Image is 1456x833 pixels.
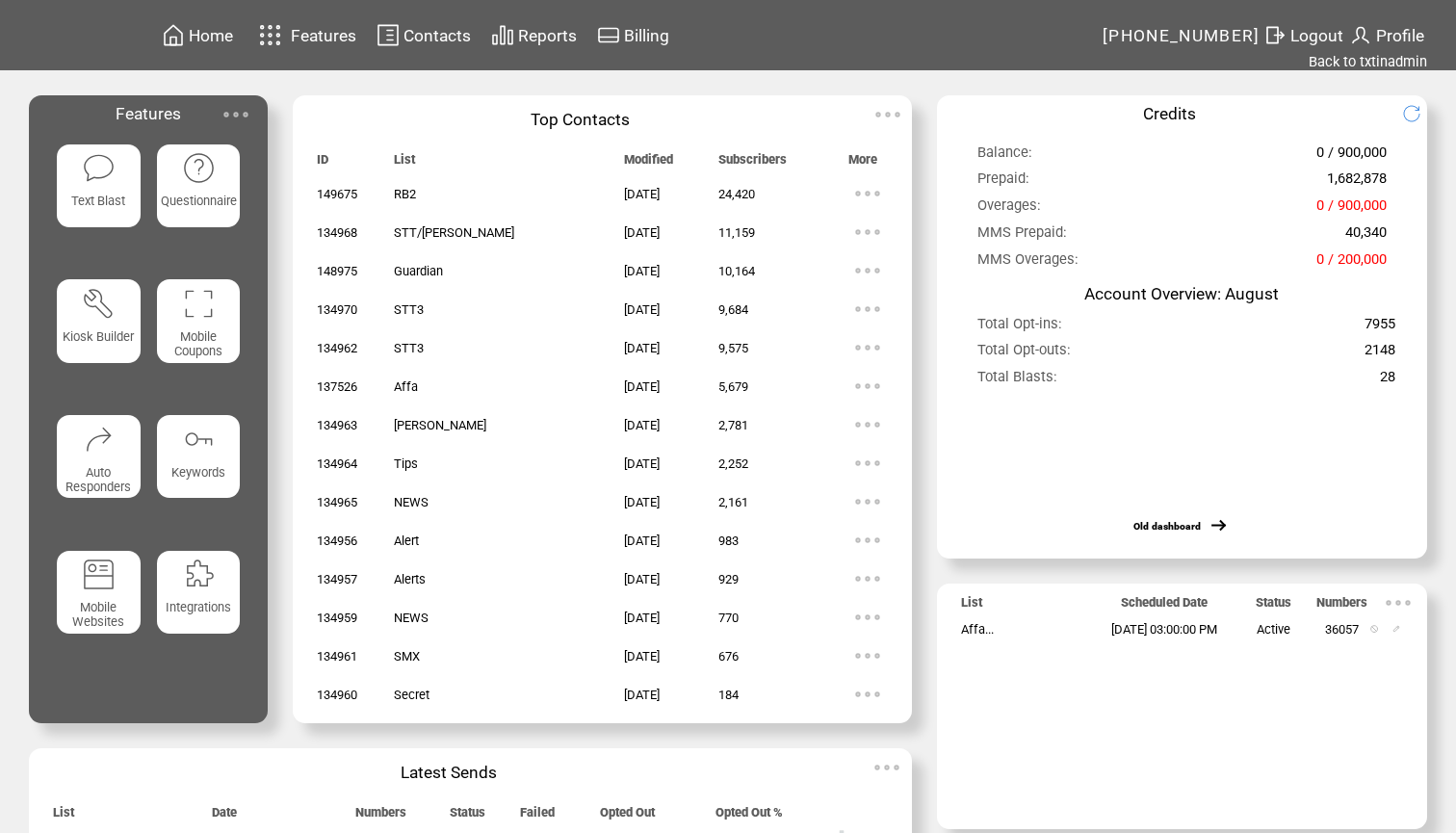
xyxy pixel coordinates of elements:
[594,20,672,50] a: Billing
[1143,104,1196,123] span: Credits
[624,534,660,548] span: [DATE]
[394,152,415,175] span: List
[977,196,1041,222] span: Overages:
[394,534,419,548] span: Alert
[57,551,141,669] a: Mobile Websites
[317,495,357,509] span: 134965
[1376,26,1424,45] span: Profile
[1379,584,1417,622] img: ellypsis.svg
[848,637,887,675] img: ellypsis.svg
[250,16,359,54] a: Features
[57,415,141,534] a: Auto Responders
[624,264,660,278] span: [DATE]
[718,187,755,201] span: 24,420
[1316,250,1387,276] span: 0 / 200,000
[82,422,116,456] img: auto-responders.svg
[848,328,887,367] img: ellypsis.svg
[977,169,1029,195] span: Prepaid:
[157,415,241,534] a: Keywords
[1316,196,1387,222] span: 0 / 900,000
[317,572,357,586] span: 134957
[1392,625,1400,633] img: edit.svg
[166,600,231,614] span: Integrations
[1370,625,1378,633] img: notallowed.svg
[317,649,357,664] span: 134961
[71,194,125,208] span: Text Blast
[488,20,580,50] a: Reports
[171,465,225,480] span: Keywords
[57,279,141,398] a: Kiosk Builder
[1346,20,1427,50] a: Profile
[1256,595,1291,618] span: Status
[182,287,216,321] img: coupons.svg
[718,379,748,394] span: 5,679
[624,341,660,355] span: [DATE]
[977,250,1079,276] span: MMS Overages:
[162,23,185,47] img: home.svg
[624,187,660,201] span: [DATE]
[977,341,1071,367] span: Total Opt-outs:
[1316,143,1387,169] span: 0 / 900,000
[718,302,748,317] span: 9,684
[1111,622,1217,637] span: [DATE] 03:00:00 PM
[394,649,420,664] span: SMX
[1327,169,1387,195] span: 1,682,878
[624,649,660,664] span: [DATE]
[977,368,1057,394] span: Total Blasts:
[718,341,748,355] span: 9,575
[624,302,660,317] span: [DATE]
[848,521,887,560] img: ellypsis.svg
[1103,26,1261,45] span: [PHONE_NUMBER]
[718,456,748,471] span: 2,252
[977,143,1032,169] span: Balance:
[394,341,424,355] span: STT3
[491,23,514,47] img: chart.svg
[401,763,497,782] span: Latest Sends
[718,649,739,664] span: 676
[624,495,660,509] span: [DATE]
[65,465,131,494] span: Auto Responders
[961,622,994,637] span: Affa...
[600,805,655,828] span: Opted Out
[1290,26,1343,45] span: Logout
[848,290,887,328] img: ellypsis.svg
[317,456,357,471] span: 134964
[1402,104,1436,123] img: refresh.png
[394,302,424,317] span: STT3
[403,26,471,45] span: Contacts
[159,20,236,50] a: Home
[848,251,887,290] img: ellypsis.svg
[1121,595,1208,618] span: Scheduled Date
[82,151,116,185] img: text-blast.svg
[317,302,357,317] span: 134970
[317,152,328,175] span: ID
[394,418,486,432] span: [PERSON_NAME]
[394,688,429,702] span: Secret
[1380,368,1395,394] span: 28
[394,495,429,509] span: NEWS
[317,379,357,394] span: 137526
[317,688,357,702] span: 134960
[394,264,443,278] span: Guardian
[848,444,887,482] img: ellypsis.svg
[977,223,1067,249] span: MMS Prepaid:
[718,572,739,586] span: 929
[1263,23,1287,47] img: exit.svg
[1316,595,1367,618] span: Numbers
[157,279,241,398] a: Mobile Coupons
[174,329,222,358] span: Mobile Coupons
[518,26,577,45] span: Reports
[848,152,877,175] span: More
[291,26,356,45] span: Features
[317,534,357,548] span: 134956
[394,187,416,201] span: RB2
[848,367,887,405] img: ellypsis.svg
[317,418,357,432] span: 134963
[718,611,739,625] span: 770
[450,805,485,828] span: Status
[848,482,887,521] img: ellypsis.svg
[157,144,241,263] a: Questionnaire
[624,26,669,45] span: Billing
[597,23,620,47] img: creidtcard.svg
[718,418,748,432] span: 2,781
